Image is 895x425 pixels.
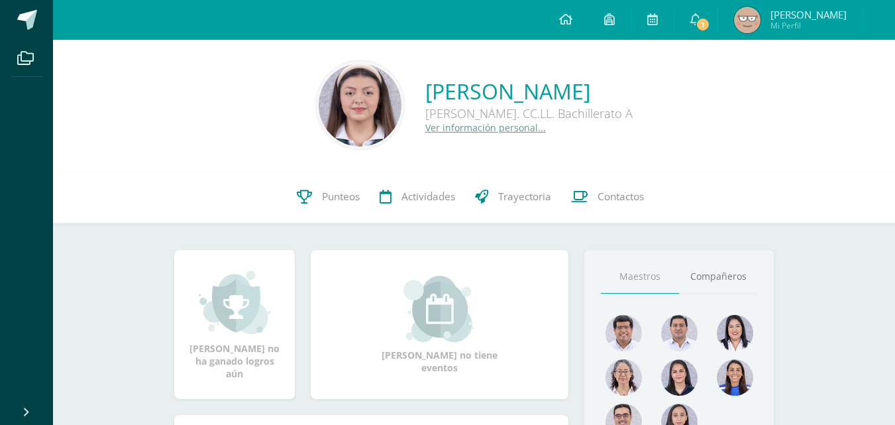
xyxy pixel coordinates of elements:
span: Contactos [598,190,644,204]
span: 1 [696,17,710,32]
img: dd2c2da5f62d18056e76d8c711053526.png [319,64,401,147]
a: Maestros [601,260,679,294]
a: Contactos [561,170,654,223]
img: 6bc5668d4199ea03c0854e21131151f7.png [661,359,698,396]
a: [PERSON_NAME] [425,77,633,105]
img: 0580b9beee8b50b4e2a2441e05bb36d6.png [717,315,753,351]
div: [PERSON_NAME] no ha ganado logros aún [187,269,282,380]
a: Actividades [370,170,465,223]
img: 239d5069e26d62d57e843c76e8715316.png [605,315,642,351]
a: Trayectoria [465,170,561,223]
div: [PERSON_NAME]. CC.LL. Bachillerato A [425,105,633,121]
span: Punteos [322,190,360,204]
a: Punteos [287,170,370,223]
img: achievement_small.png [199,269,271,335]
div: [PERSON_NAME] no tiene eventos [374,276,506,374]
span: Actividades [401,190,455,204]
img: 0e5799bef7dad198813e0c5f14ac62f9.png [605,359,642,396]
a: Compañeros [679,260,757,294]
span: [PERSON_NAME] [770,8,847,21]
img: event_small.png [403,276,476,342]
img: 9a0812c6f881ddad7942b4244ed4a083.png [661,315,698,351]
img: a5c04a697988ad129bdf05b8f922df21.png [717,359,753,396]
span: Mi Perfil [770,20,847,31]
img: 8a645319073ae46e45be4e2c41f52a03.png [734,7,761,33]
a: Ver información personal... [425,121,546,134]
span: Trayectoria [498,190,551,204]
